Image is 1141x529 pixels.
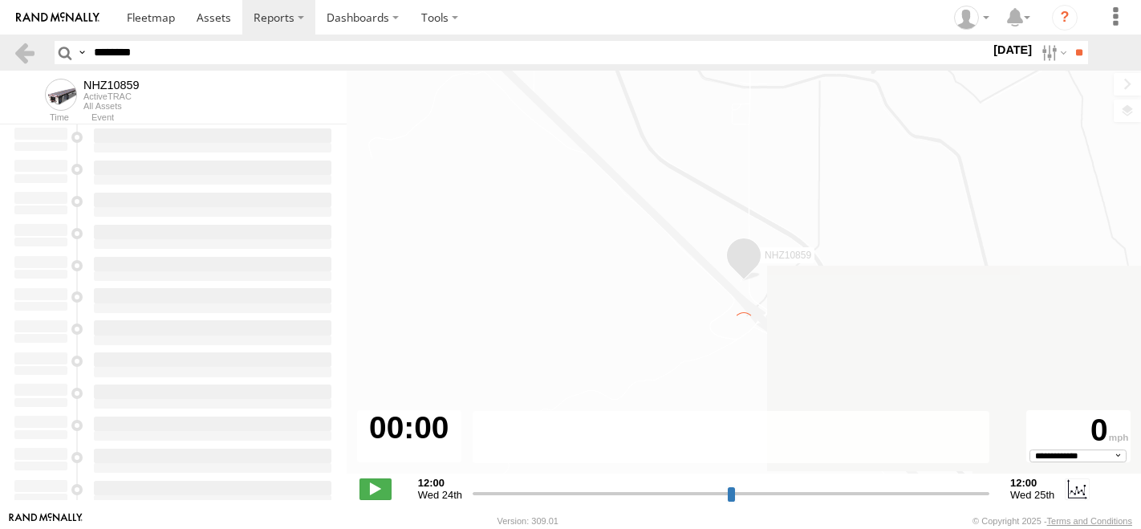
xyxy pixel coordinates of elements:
[9,513,83,529] a: Visit our Website
[13,41,36,64] a: Back to previous Page
[75,41,88,64] label: Search Query
[948,6,995,30] div: Zulema McIntosch
[497,516,558,526] div: Version: 309.01
[91,114,347,122] div: Event
[1052,5,1078,31] i: ?
[83,101,140,111] div: All Assets
[418,477,462,489] strong: 12:00
[1047,516,1132,526] a: Terms and Conditions
[83,92,140,101] div: ActiveTRAC
[1010,477,1054,489] strong: 12:00
[83,79,140,92] div: NHZ10859 - View Asset History
[16,12,99,23] img: rand-logo.svg
[13,114,69,122] div: Time
[1035,41,1070,64] label: Search Filter Options
[359,478,392,499] label: Play/Stop
[1010,489,1054,501] span: Wed 25th
[990,41,1035,59] label: [DATE]
[1029,413,1128,450] div: 0
[972,516,1132,526] div: © Copyright 2025 -
[418,489,462,501] span: Wed 24th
